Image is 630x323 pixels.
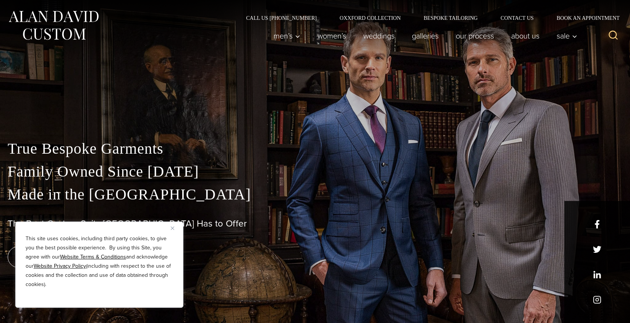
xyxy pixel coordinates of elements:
a: Website Privacy Policy [34,262,86,270]
p: This site uses cookies, including third party cookies, to give you the best possible experience. ... [26,234,173,289]
a: Our Process [447,28,503,43]
iframe: Opens a widget where you can chat to one of our agents [581,300,622,319]
nav: Primary Navigation [265,28,581,43]
a: Women’s [309,28,355,43]
nav: Secondary Navigation [235,15,622,21]
span: Sale [557,32,577,40]
a: Oxxford Collection [328,15,412,21]
a: Contact Us [489,15,545,21]
img: Alan David Custom [8,8,99,42]
p: True Bespoke Garments Family Owned Since [DATE] Made in the [GEOGRAPHIC_DATA] [8,137,622,206]
h1: The Best Custom Suits [GEOGRAPHIC_DATA] Has to Offer [8,218,622,229]
img: Close [171,227,174,230]
span: Men’s [274,32,300,40]
a: Bespoke Tailoring [412,15,489,21]
a: weddings [355,28,403,43]
button: Close [171,223,180,233]
a: Book an Appointment [545,15,622,21]
a: About Us [503,28,548,43]
a: Website Terms & Conditions [60,253,126,261]
button: View Search Form [604,27,622,45]
a: Galleries [403,28,447,43]
a: Call Us [PHONE_NUMBER] [235,15,328,21]
a: book an appointment [8,246,115,268]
